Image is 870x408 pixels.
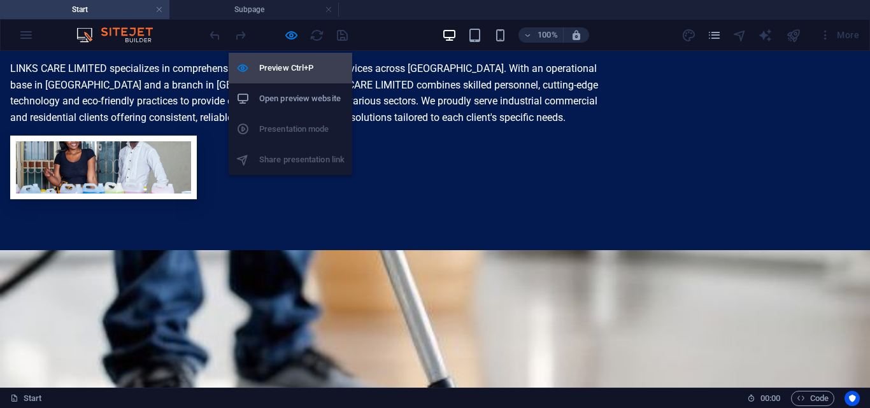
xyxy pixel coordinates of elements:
img: Editor Logo [73,27,169,43]
span: Code [797,391,829,406]
h6: Preview Ctrl+P [259,60,345,76]
button: 100% [518,27,564,43]
button: pages [707,27,722,43]
h4: Subpage [169,3,339,17]
i: Pages (Ctrl+Alt+S) [707,28,722,43]
button: Usercentrics [845,391,860,406]
h6: Open preview website [259,91,345,106]
h6: Session time [747,391,781,406]
i: On resize automatically adjust zoom level to fit chosen device. [571,29,582,41]
button: Code [791,391,834,406]
h6: 100% [538,27,558,43]
span: 00 00 [760,391,780,406]
span: : [769,393,771,403]
span: LINKS CARE LIMITED specializes in comprehensive cleaning and supply services across [GEOGRAPHIC_D... [10,11,598,73]
a: Click to cancel selection. Double-click to open Pages [10,391,42,406]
